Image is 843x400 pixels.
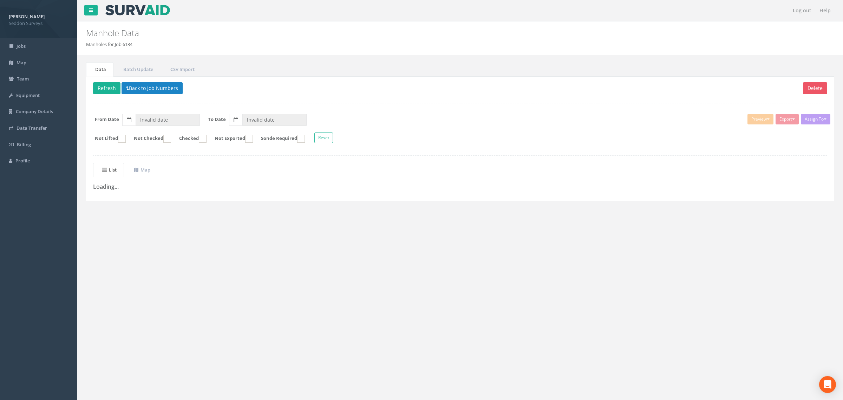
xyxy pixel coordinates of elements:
[208,116,226,123] label: To Date
[172,135,207,143] label: Checked
[93,184,827,190] h3: Loading...
[93,82,120,94] button: Refresh
[17,141,31,148] span: Billing
[114,62,161,77] a: Batch Update
[88,135,126,143] label: Not Lifted
[134,167,150,173] uib-tab-heading: Map
[17,76,29,82] span: Team
[16,108,53,115] span: Company Details
[86,62,113,77] a: Data
[17,59,26,66] span: Map
[136,114,200,126] input: From Date
[254,135,305,143] label: Sonde Required
[127,135,171,143] label: Not Checked
[9,12,68,26] a: [PERSON_NAME] Seddon Surveys
[17,125,47,131] span: Data Transfer
[9,13,45,20] strong: [PERSON_NAME]
[86,28,708,38] h2: Manhole Data
[125,163,158,177] a: Map
[803,82,827,94] button: Delete
[208,135,253,143] label: Not Exported
[314,133,333,143] button: Reset
[801,114,830,124] button: Assign To
[819,376,836,393] div: Open Intercom Messenger
[9,20,68,27] span: Seddon Surveys
[15,157,30,164] span: Profile
[747,114,773,124] button: Preview
[776,114,799,124] button: Export
[86,41,132,48] li: Manholes for Job 6134
[16,92,40,98] span: Equipment
[102,167,117,173] uib-tab-heading: List
[242,114,307,126] input: To Date
[161,62,202,77] a: CSV Import
[17,43,26,49] span: Jobs
[95,116,119,123] label: From Date
[93,163,124,177] a: List
[122,82,183,94] button: Back to Job Numbers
